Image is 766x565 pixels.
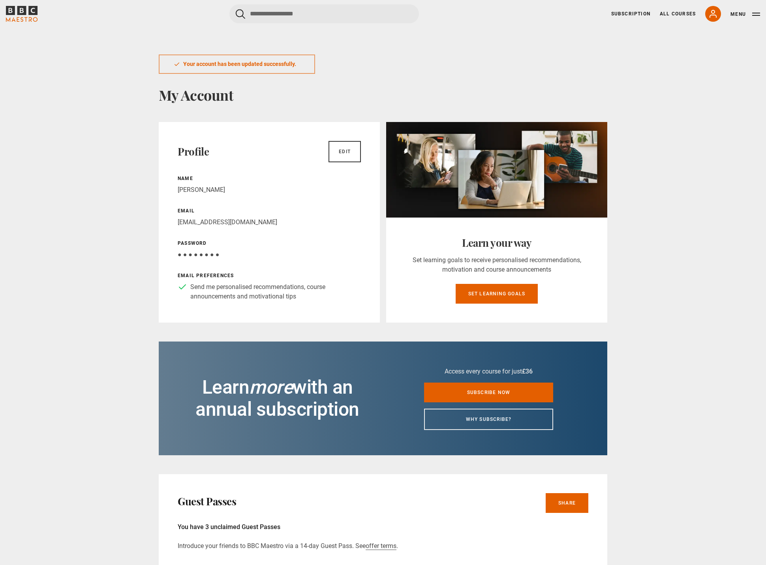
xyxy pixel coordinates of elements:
[178,185,361,195] p: [PERSON_NAME]
[329,141,361,162] a: Edit
[178,272,361,279] p: Email preferences
[178,145,209,158] h2: Profile
[178,541,588,551] p: Introduce your friends to BBC Maestro via a 14-day Guest Pass. See .
[660,10,696,17] a: All Courses
[178,251,219,258] span: ● ● ● ● ● ● ● ●
[730,10,760,18] button: Toggle navigation
[405,255,588,274] p: Set learning goals to receive personalised recommendations, motivation and course announcements
[159,86,607,103] h1: My Account
[424,367,553,376] p: Access every course for just
[6,6,38,22] svg: BBC Maestro
[611,10,650,17] a: Subscription
[456,284,538,304] a: Set learning goals
[522,368,533,375] span: £36
[178,240,361,247] p: Password
[249,376,293,398] i: more
[366,542,396,550] a: offer terms
[190,282,361,301] p: Send me personalised recommendations, course announcements and motivational tips
[178,175,361,182] p: Name
[546,493,588,513] a: Share
[405,237,588,249] h2: Learn your way
[159,54,315,74] div: Your account has been updated successfully.
[229,4,419,23] input: Search
[178,218,361,227] p: [EMAIL_ADDRESS][DOMAIN_NAME]
[178,207,361,214] p: Email
[178,376,377,420] h2: Learn with an annual subscription
[178,495,236,508] h2: Guest Passes
[178,522,588,532] p: You have 3 unclaimed Guest Passes
[424,383,553,402] a: Subscribe now
[424,409,553,430] a: Why subscribe?
[236,9,245,19] button: Submit the search query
